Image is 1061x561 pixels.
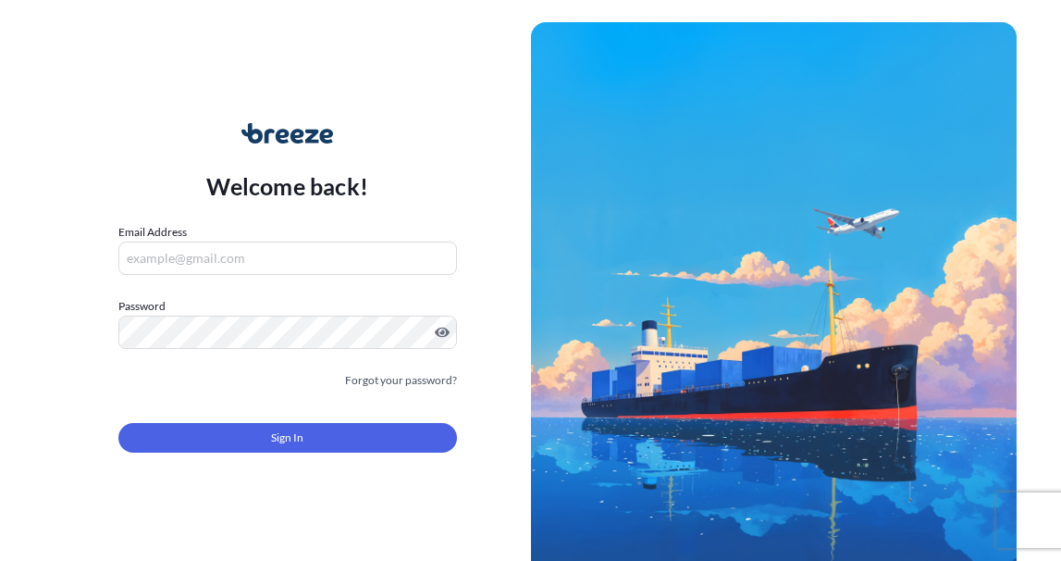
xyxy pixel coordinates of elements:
button: Sign In [118,423,457,453]
label: Password [118,297,457,316]
a: Forgot your password? [345,371,457,390]
input: example@gmail.com [118,242,457,275]
button: Show password [435,325,450,340]
p: Welcome back! [206,171,368,201]
span: Sign In [271,429,303,447]
label: Email Address [118,223,187,242]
